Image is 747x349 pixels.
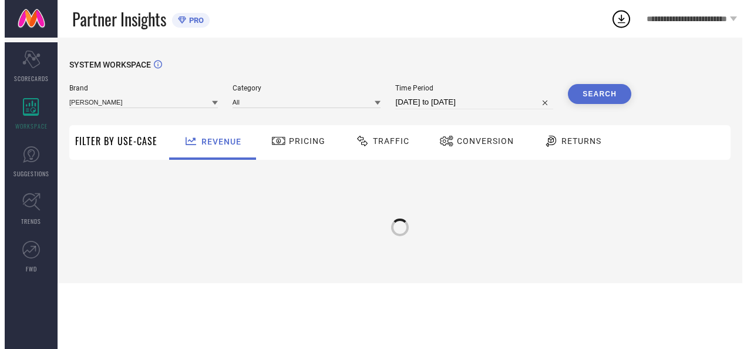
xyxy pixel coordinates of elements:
span: SYSTEM WORKSPACE [69,60,151,69]
span: PRO [186,16,204,25]
span: Conversion [457,136,514,146]
span: Partner Insights [72,7,166,31]
span: Filter By Use-Case [75,134,157,148]
div: Open download list [611,8,632,29]
span: Traffic [373,136,409,146]
button: Search [568,84,631,104]
span: Brand [69,84,218,92]
span: Returns [561,136,601,146]
span: SCORECARDS [14,74,49,83]
span: Category [233,84,381,92]
a: SUGGESTIONS [5,138,58,185]
span: Pricing [289,136,325,146]
input: Select time period [395,95,553,109]
span: SUGGESTIONS [14,169,49,178]
a: SCORECARDS [5,43,58,90]
span: TRENDS [21,217,41,226]
a: WORKSPACE [5,90,58,137]
span: FWD [26,264,37,273]
a: TRENDS [5,186,58,233]
span: WORKSPACE [15,122,48,130]
a: FWD [5,233,58,280]
span: Revenue [201,137,241,146]
span: Time Period [395,84,553,92]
